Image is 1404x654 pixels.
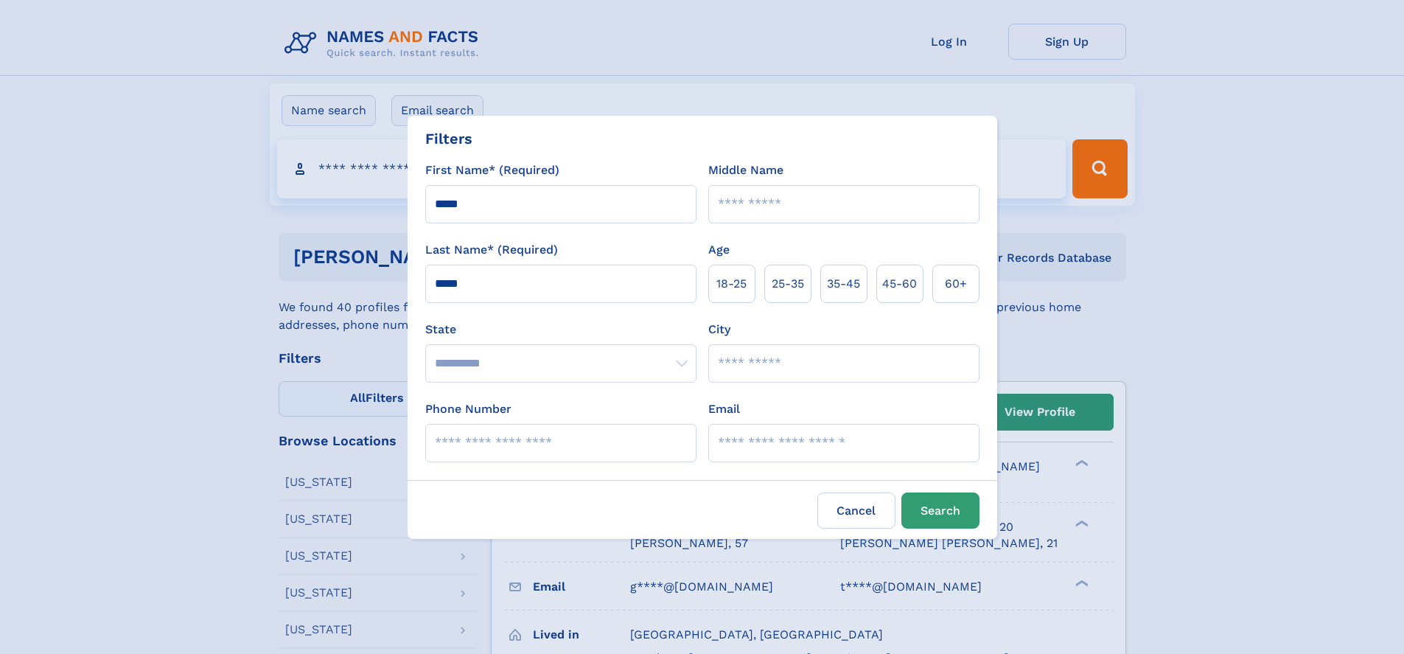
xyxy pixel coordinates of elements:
[425,400,511,418] label: Phone Number
[827,275,860,293] span: 35‑45
[708,161,783,179] label: Middle Name
[716,275,747,293] span: 18‑25
[817,493,895,529] label: Cancel
[425,321,696,338] label: State
[708,241,730,259] label: Age
[772,275,804,293] span: 25‑35
[882,275,917,293] span: 45‑60
[425,241,558,259] label: Last Name* (Required)
[425,161,559,179] label: First Name* (Required)
[945,275,967,293] span: 60+
[708,321,730,338] label: City
[708,400,740,418] label: Email
[901,493,979,529] button: Search
[425,128,472,150] div: Filters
